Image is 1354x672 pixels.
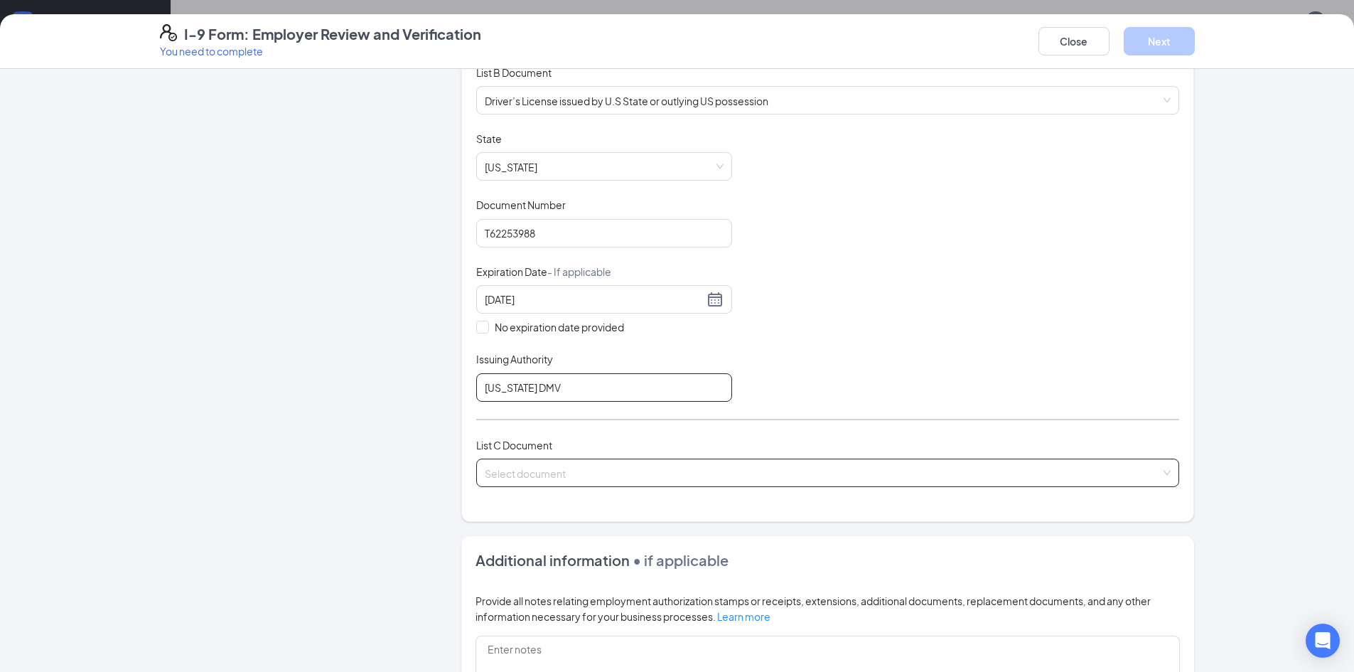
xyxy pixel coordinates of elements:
span: Virginia [485,153,724,180]
span: Issuing Authority [476,352,553,366]
a: Learn more [717,610,770,623]
div: Open Intercom Messenger [1306,624,1340,658]
span: List B Document [476,66,552,79]
span: • if applicable [630,551,729,569]
svg: FormI9EVerifyIcon [160,24,177,41]
span: - If applicable [547,265,611,278]
span: State [476,132,502,146]
button: Next [1124,27,1195,55]
span: Provide all notes relating employment authorization stamps or receipts, extensions, additional do... [475,594,1151,623]
span: Document Number [476,198,566,212]
button: Close [1038,27,1109,55]
span: No expiration date provided [489,319,630,335]
h4: I-9 Form: Employer Review and Verification [184,24,481,44]
span: Additional information [475,551,630,569]
input: 01/20/2031 [485,292,704,307]
span: Expiration Date [476,265,611,279]
p: You need to complete [160,44,481,58]
span: List C Document [476,439,552,452]
span: Driver’s License issued by U.S State or outlying US possession [485,87,1171,114]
